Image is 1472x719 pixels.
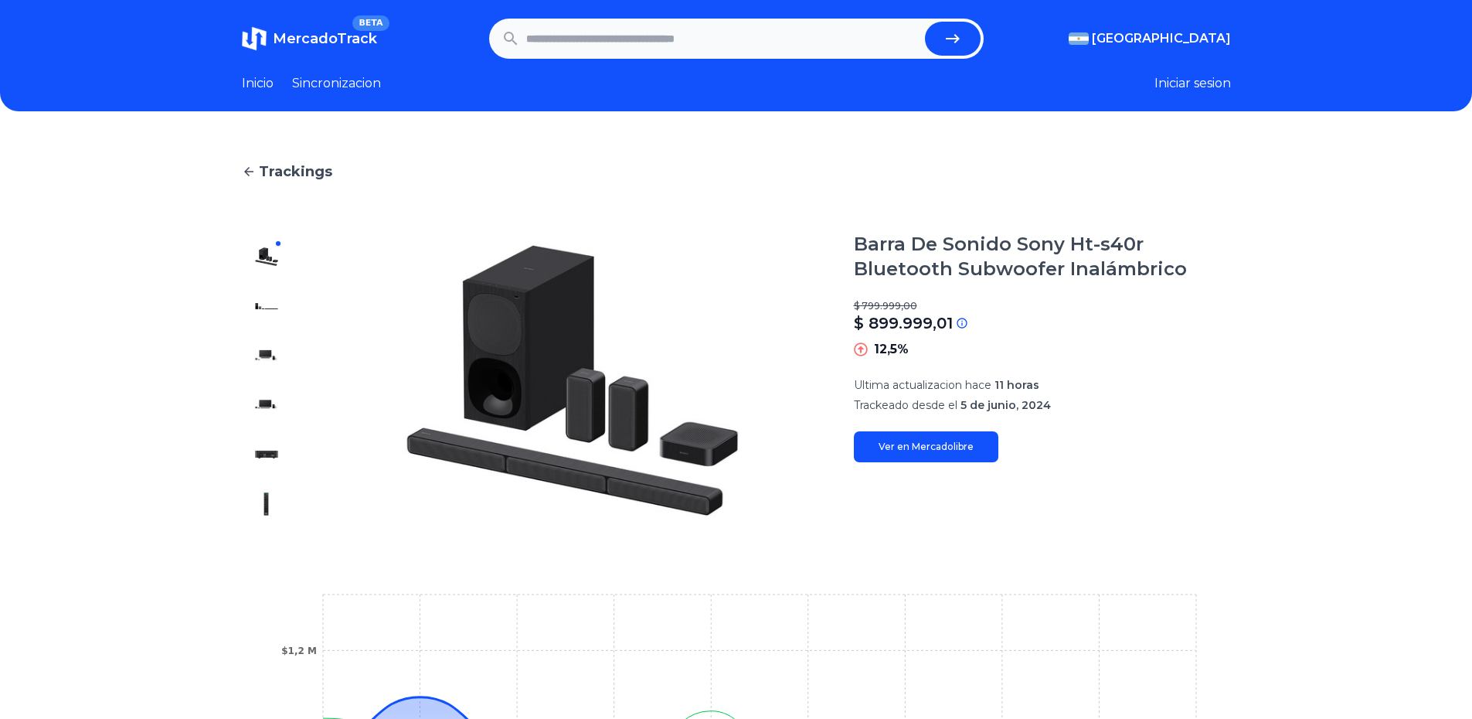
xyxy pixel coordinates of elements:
[960,398,1051,412] span: 5 de junio, 2024
[281,646,317,656] tspan: $1,2 M
[1154,74,1231,93] button: Iniciar sesion
[254,294,279,319] img: Barra De Sonido Sony Ht-s40r Bluetooth Subwoofer Inalámbrico
[854,431,998,462] a: Ver en Mercadolibre
[254,343,279,368] img: Barra De Sonido Sony Ht-s40r Bluetooth Subwoofer Inalámbrico
[994,378,1039,392] span: 11 horas
[273,30,377,47] span: MercadoTrack
[322,232,823,529] img: Barra De Sonido Sony Ht-s40r Bluetooth Subwoofer Inalámbrico
[259,161,332,182] span: Trackings
[1092,29,1231,48] span: [GEOGRAPHIC_DATA]
[854,398,957,412] span: Trackeado desde el
[242,26,377,51] a: MercadoTrackBETA
[292,74,381,93] a: Sincronizacion
[242,74,274,93] a: Inicio
[1069,32,1089,45] img: Argentina
[854,300,1231,312] p: $ 799.999,00
[352,15,389,31] span: BETA
[854,378,991,392] span: Ultima actualizacion hace
[874,340,909,359] p: 12,5%
[1069,29,1231,48] button: [GEOGRAPHIC_DATA]
[254,442,279,467] img: Barra De Sonido Sony Ht-s40r Bluetooth Subwoofer Inalámbrico
[254,244,279,269] img: Barra De Sonido Sony Ht-s40r Bluetooth Subwoofer Inalámbrico
[254,492,279,516] img: Barra De Sonido Sony Ht-s40r Bluetooth Subwoofer Inalámbrico
[254,393,279,417] img: Barra De Sonido Sony Ht-s40r Bluetooth Subwoofer Inalámbrico
[242,161,1231,182] a: Trackings
[854,312,953,334] p: $ 899.999,01
[854,232,1231,281] h1: Barra De Sonido Sony Ht-s40r Bluetooth Subwoofer Inalámbrico
[242,26,267,51] img: MercadoTrack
